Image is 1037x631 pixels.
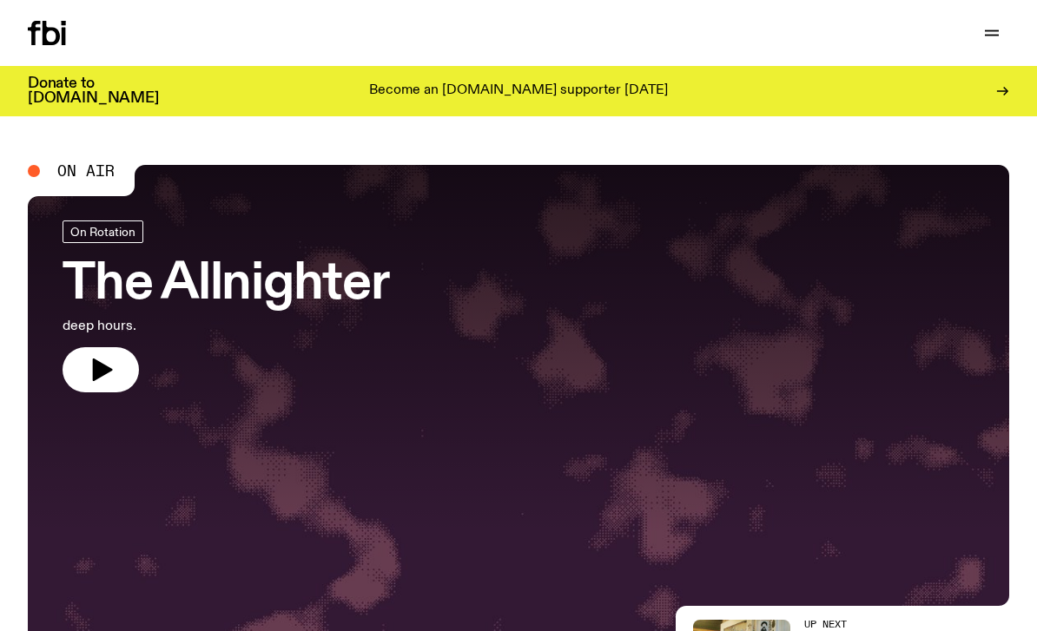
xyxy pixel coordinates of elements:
[63,220,143,243] a: On Rotation
[63,220,389,392] a: The Allnighterdeep hours.
[28,76,159,106] h3: Donate to [DOMAIN_NAME]
[63,260,389,309] h3: The Allnighter
[804,620,941,629] h2: Up Next
[369,83,668,99] p: Become an [DOMAIN_NAME] supporter [DATE]
[63,316,389,337] p: deep hours.
[57,163,115,179] span: On Air
[70,225,135,238] span: On Rotation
